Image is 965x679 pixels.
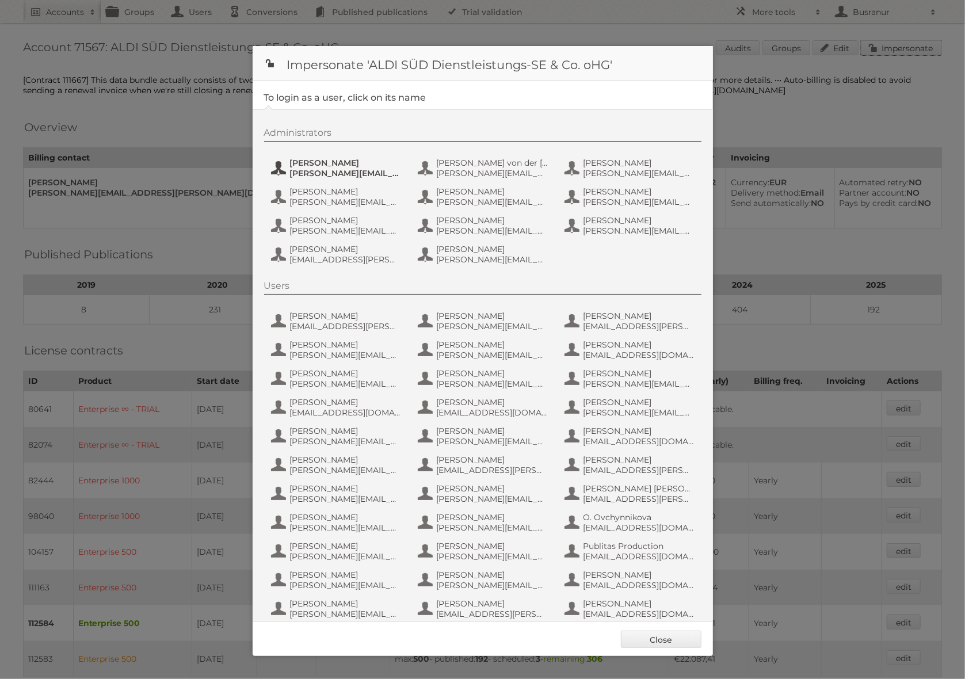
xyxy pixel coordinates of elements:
[417,396,552,419] button: [PERSON_NAME] [EMAIL_ADDRESS][DOMAIN_NAME]
[290,570,402,580] span: [PERSON_NAME]
[437,311,548,321] span: [PERSON_NAME]
[437,522,548,533] span: [PERSON_NAME][EMAIL_ADDRESS][PERSON_NAME][DOMAIN_NAME]
[437,598,548,609] span: [PERSON_NAME]
[437,339,548,350] span: [PERSON_NAME]
[270,185,405,208] button: [PERSON_NAME] [PERSON_NAME][EMAIL_ADDRESS][PERSON_NAME][DOMAIN_NAME]
[583,311,695,321] span: [PERSON_NAME]
[270,482,405,505] button: [PERSON_NAME] [PERSON_NAME][EMAIL_ADDRESS][DOMAIN_NAME]
[583,598,695,609] span: [PERSON_NAME]
[563,482,699,505] button: [PERSON_NAME] [PERSON_NAME] [EMAIL_ADDRESS][PERSON_NAME][PERSON_NAME][DOMAIN_NAME]
[290,598,402,609] span: [PERSON_NAME]
[583,350,695,360] span: [EMAIL_ADDRESS][DOMAIN_NAME]
[417,482,552,505] button: [PERSON_NAME] [PERSON_NAME][EMAIL_ADDRESS][PERSON_NAME][DOMAIN_NAME]
[290,426,402,436] span: [PERSON_NAME]
[437,244,548,254] span: [PERSON_NAME]
[290,368,402,379] span: [PERSON_NAME]
[583,570,695,580] span: [PERSON_NAME]
[437,426,548,436] span: [PERSON_NAME]
[437,215,548,226] span: [PERSON_NAME]
[583,609,695,619] span: [EMAIL_ADDRESS][DOMAIN_NAME]
[290,197,402,207] span: [PERSON_NAME][EMAIL_ADDRESS][PERSON_NAME][DOMAIN_NAME]
[563,367,699,390] button: [PERSON_NAME] [PERSON_NAME][EMAIL_ADDRESS][PERSON_NAME][DOMAIN_NAME]
[417,569,552,592] button: [PERSON_NAME] [PERSON_NAME][EMAIL_ADDRESS][DOMAIN_NAME]
[437,570,548,580] span: [PERSON_NAME]
[437,197,548,207] span: [PERSON_NAME][EMAIL_ADDRESS][PERSON_NAME][DOMAIN_NAME]
[290,551,402,562] span: [PERSON_NAME][EMAIL_ADDRESS][DOMAIN_NAME]
[437,397,548,407] span: [PERSON_NAME]
[270,214,405,237] button: [PERSON_NAME] [PERSON_NAME][EMAIL_ADDRESS][DOMAIN_NAME]
[563,597,699,620] button: [PERSON_NAME] [EMAIL_ADDRESS][DOMAIN_NAME]
[290,483,402,494] span: [PERSON_NAME]
[583,158,695,168] span: [PERSON_NAME]
[290,158,402,168] span: [PERSON_NAME]
[583,551,695,562] span: [EMAIL_ADDRESS][DOMAIN_NAME]
[563,185,699,208] button: [PERSON_NAME] [PERSON_NAME][EMAIL_ADDRESS][DOMAIN_NAME]
[583,226,695,236] span: [PERSON_NAME][EMAIL_ADDRESS][PERSON_NAME][DOMAIN_NAME]
[290,186,402,197] span: [PERSON_NAME]
[583,397,695,407] span: [PERSON_NAME]
[290,407,402,418] span: [EMAIL_ADDRESS][DOMAIN_NAME]
[264,92,426,103] legend: To login as a user, click on its name
[270,453,405,476] button: [PERSON_NAME] [PERSON_NAME][EMAIL_ADDRESS][PERSON_NAME][DOMAIN_NAME]
[417,338,552,361] button: [PERSON_NAME] [PERSON_NAME][EMAIL_ADDRESS][PERSON_NAME][DOMAIN_NAME]
[270,243,405,266] button: [PERSON_NAME] [EMAIL_ADDRESS][PERSON_NAME][DOMAIN_NAME]
[621,631,701,648] a: Close
[583,168,695,178] span: [PERSON_NAME][EMAIL_ADDRESS][PERSON_NAME][DOMAIN_NAME]
[437,368,548,379] span: [PERSON_NAME]
[437,512,548,522] span: [PERSON_NAME]
[437,254,548,265] span: [PERSON_NAME][EMAIL_ADDRESS][PERSON_NAME][DOMAIN_NAME]
[290,168,402,178] span: [PERSON_NAME][EMAIL_ADDRESS][DOMAIN_NAME]
[270,338,405,361] button: [PERSON_NAME] [PERSON_NAME][EMAIL_ADDRESS][PERSON_NAME][DOMAIN_NAME]
[583,407,695,418] span: [PERSON_NAME][EMAIL_ADDRESS][DOMAIN_NAME]
[290,436,402,447] span: [PERSON_NAME][EMAIL_ADDRESS][DOMAIN_NAME]
[583,368,695,379] span: [PERSON_NAME]
[563,310,699,333] button: [PERSON_NAME] [EMAIL_ADDRESS][PERSON_NAME][DOMAIN_NAME]
[437,168,548,178] span: [PERSON_NAME][EMAIL_ADDRESS][DOMAIN_NAME]
[290,350,402,360] span: [PERSON_NAME][EMAIL_ADDRESS][PERSON_NAME][DOMAIN_NAME]
[583,465,695,475] span: [EMAIL_ADDRESS][PERSON_NAME][DOMAIN_NAME]
[290,379,402,389] span: [PERSON_NAME][EMAIL_ADDRESS][PERSON_NAME][DOMAIN_NAME]
[270,425,405,448] button: [PERSON_NAME] [PERSON_NAME][EMAIL_ADDRESS][DOMAIN_NAME]
[437,494,548,504] span: [PERSON_NAME][EMAIL_ADDRESS][PERSON_NAME][DOMAIN_NAME]
[417,425,552,448] button: [PERSON_NAME] [PERSON_NAME][EMAIL_ADDRESS][PERSON_NAME][DOMAIN_NAME]
[563,425,699,448] button: [PERSON_NAME] [EMAIL_ADDRESS][DOMAIN_NAME]
[270,396,405,419] button: [PERSON_NAME] [EMAIL_ADDRESS][DOMAIN_NAME]
[417,185,552,208] button: [PERSON_NAME] [PERSON_NAME][EMAIL_ADDRESS][PERSON_NAME][DOMAIN_NAME]
[270,511,405,534] button: [PERSON_NAME] [PERSON_NAME][EMAIL_ADDRESS][PERSON_NAME][DOMAIN_NAME]
[290,609,402,619] span: [PERSON_NAME][EMAIL_ADDRESS][DOMAIN_NAME]
[270,569,405,592] button: [PERSON_NAME] [PERSON_NAME][EMAIL_ADDRESS][PERSON_NAME][DOMAIN_NAME]
[290,522,402,533] span: [PERSON_NAME][EMAIL_ADDRESS][PERSON_NAME][DOMAIN_NAME]
[563,157,699,180] button: [PERSON_NAME] [PERSON_NAME][EMAIL_ADDRESS][PERSON_NAME][DOMAIN_NAME]
[437,407,548,418] span: [EMAIL_ADDRESS][DOMAIN_NAME]
[417,453,552,476] button: [PERSON_NAME] [EMAIL_ADDRESS][PERSON_NAME][DOMAIN_NAME]
[417,243,552,266] button: [PERSON_NAME] [PERSON_NAME][EMAIL_ADDRESS][PERSON_NAME][DOMAIN_NAME]
[583,455,695,465] span: [PERSON_NAME]
[583,512,695,522] span: O. Ovchynnikova
[437,465,548,475] span: [EMAIL_ADDRESS][PERSON_NAME][DOMAIN_NAME]
[270,310,405,333] button: [PERSON_NAME] [EMAIL_ADDRESS][PERSON_NAME][DOMAIN_NAME]
[264,280,701,295] div: Users
[583,580,695,590] span: [EMAIL_ADDRESS][DOMAIN_NAME]
[583,522,695,533] span: [EMAIL_ADDRESS][DOMAIN_NAME]
[290,215,402,226] span: [PERSON_NAME]
[417,540,552,563] button: [PERSON_NAME] [PERSON_NAME][EMAIL_ADDRESS][DOMAIN_NAME]
[583,339,695,350] span: [PERSON_NAME]
[290,541,402,551] span: [PERSON_NAME]
[417,157,552,180] button: [PERSON_NAME] von der [PERSON_NAME] [PERSON_NAME][EMAIL_ADDRESS][DOMAIN_NAME]
[264,127,701,142] div: Administrators
[583,494,695,504] span: [EMAIL_ADDRESS][PERSON_NAME][PERSON_NAME][DOMAIN_NAME]
[290,244,402,254] span: [PERSON_NAME]
[437,483,548,494] span: [PERSON_NAME]
[290,465,402,475] span: [PERSON_NAME][EMAIL_ADDRESS][PERSON_NAME][DOMAIN_NAME]
[583,436,695,447] span: [EMAIL_ADDRESS][DOMAIN_NAME]
[437,158,548,168] span: [PERSON_NAME] von der [PERSON_NAME]
[417,511,552,534] button: [PERSON_NAME] [PERSON_NAME][EMAIL_ADDRESS][PERSON_NAME][DOMAIN_NAME]
[270,540,405,563] button: [PERSON_NAME] [PERSON_NAME][EMAIL_ADDRESS][DOMAIN_NAME]
[290,494,402,504] span: [PERSON_NAME][EMAIL_ADDRESS][DOMAIN_NAME]
[417,214,552,237] button: [PERSON_NAME] [PERSON_NAME][EMAIL_ADDRESS][DOMAIN_NAME]
[583,483,695,494] span: [PERSON_NAME] [PERSON_NAME]
[270,367,405,390] button: [PERSON_NAME] [PERSON_NAME][EMAIL_ADDRESS][PERSON_NAME][DOMAIN_NAME]
[437,186,548,197] span: [PERSON_NAME]
[290,455,402,465] span: [PERSON_NAME]
[583,379,695,389] span: [PERSON_NAME][EMAIL_ADDRESS][PERSON_NAME][DOMAIN_NAME]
